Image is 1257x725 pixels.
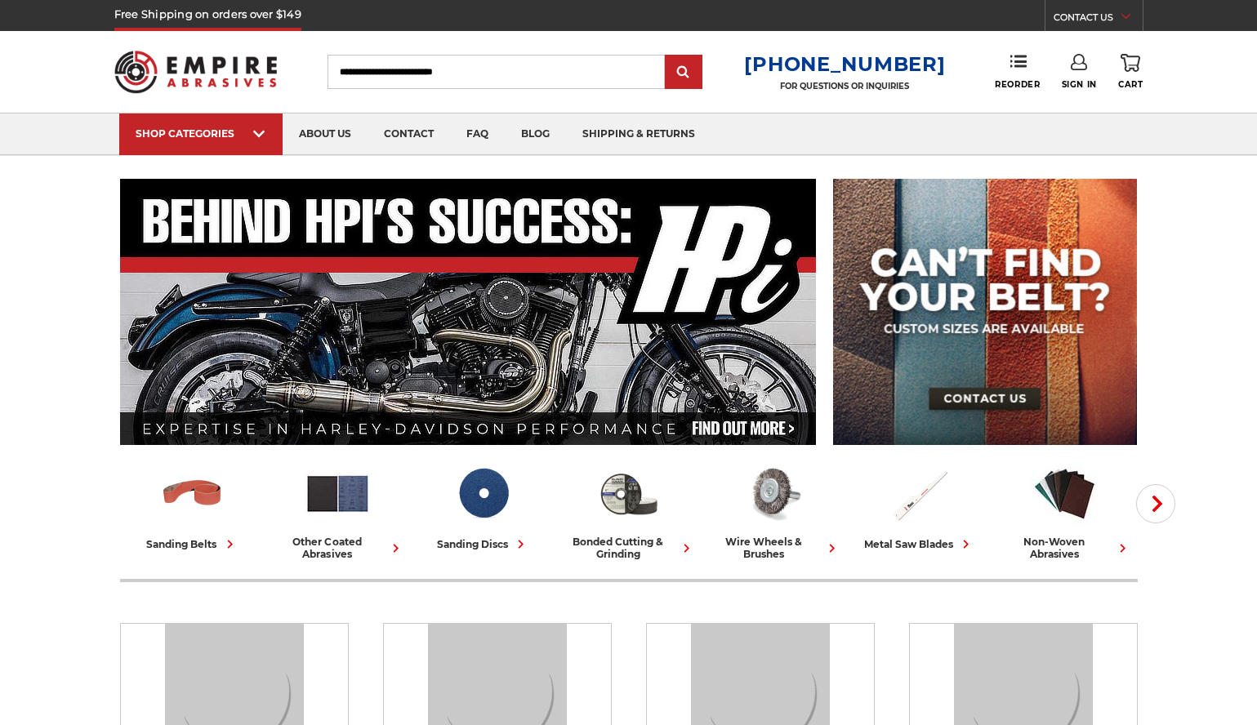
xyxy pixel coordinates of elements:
[368,113,450,155] a: contact
[417,460,550,553] a: sanding discs
[1136,484,1175,523] button: Next
[708,460,840,560] a: wire wheels & brushes
[158,460,226,527] img: Sanding Belts
[120,179,817,445] img: Banner for an interview featuring Horsepower Inc who makes Harley performance upgrades featured o...
[272,536,404,560] div: other coated abrasives
[667,56,700,89] input: Submit
[283,113,368,155] a: about us
[505,113,566,155] a: blog
[744,52,945,76] a: [PHONE_NUMBER]
[740,460,808,527] img: Wire Wheels & Brushes
[1118,54,1143,90] a: Cart
[450,113,505,155] a: faq
[563,460,695,560] a: bonded cutting & grinding
[136,127,266,140] div: SHOP CATEGORIES
[272,460,404,560] a: other coated abrasives
[885,460,953,527] img: Metal Saw Blades
[999,460,1131,560] a: non-woven abrasives
[1062,79,1097,90] span: Sign In
[995,54,1040,89] a: Reorder
[566,113,711,155] a: shipping & returns
[864,536,974,553] div: metal saw blades
[449,460,517,527] img: Sanding Discs
[833,179,1137,445] img: promo banner for custom belts.
[995,79,1040,90] span: Reorder
[127,460,259,553] a: sanding belts
[114,40,278,104] img: Empire Abrasives
[744,81,945,91] p: FOR QUESTIONS OR INQUIRIES
[708,536,840,560] div: wire wheels & brushes
[854,460,986,553] a: metal saw blades
[147,536,238,553] div: sanding belts
[1031,460,1099,527] img: Non-woven Abrasives
[1118,79,1143,90] span: Cart
[595,460,662,527] img: Bonded Cutting & Grinding
[1054,8,1143,31] a: CONTACT US
[304,460,372,527] img: Other Coated Abrasives
[437,536,529,553] div: sanding discs
[563,536,695,560] div: bonded cutting & grinding
[999,536,1131,560] div: non-woven abrasives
